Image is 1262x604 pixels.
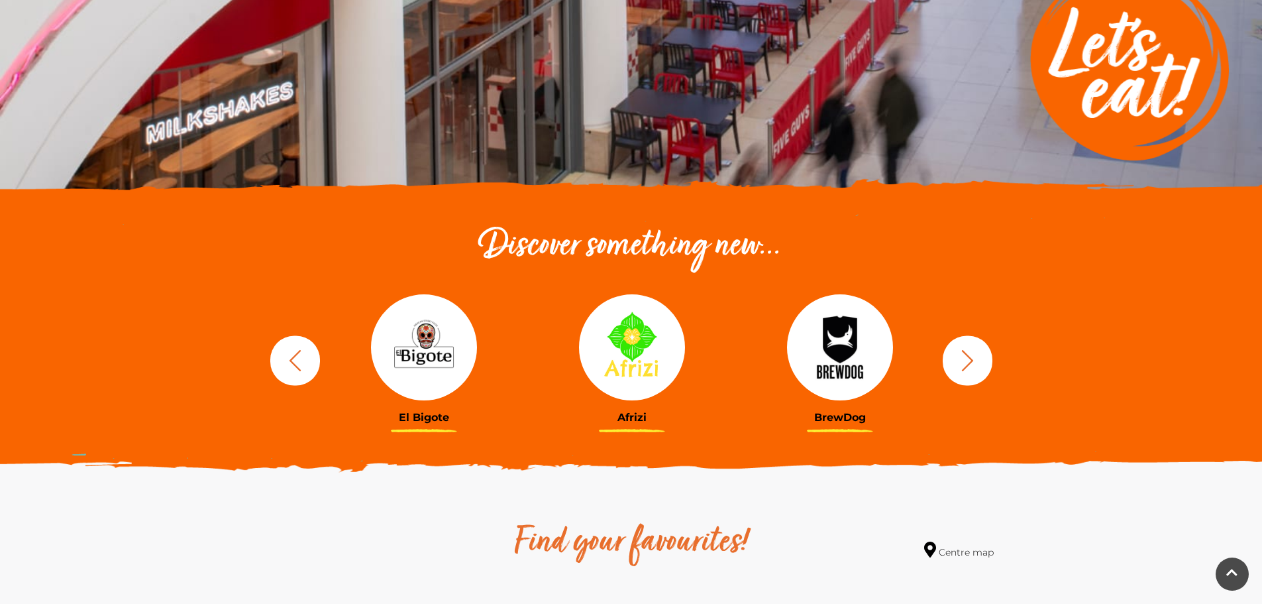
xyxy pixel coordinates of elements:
[746,411,934,424] h3: BrewDog
[330,411,518,424] h3: El Bigote
[538,294,726,424] a: Afrizi
[264,225,999,268] h2: Discover something new...
[538,411,726,424] h3: Afrizi
[746,294,934,424] a: BrewDog
[924,542,994,560] a: Centre map
[330,294,518,424] a: El Bigote
[390,522,873,564] h2: Find your favourites!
